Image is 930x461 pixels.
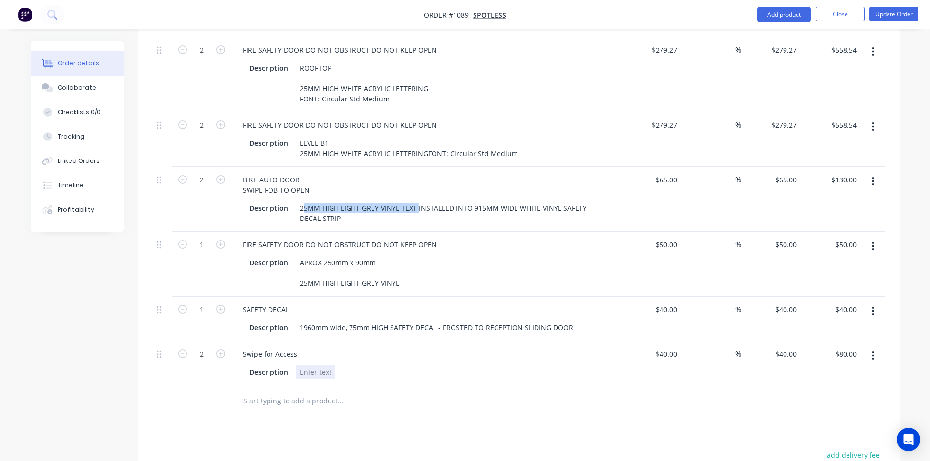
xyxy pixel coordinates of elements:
button: Order details [31,51,124,76]
div: Collaborate [58,83,96,92]
div: Profitability [58,205,94,214]
input: Start typing to add a product... [243,391,438,411]
button: Checklists 0/0 [31,100,124,124]
a: Spotless [473,10,506,20]
div: APROX 250mm x 90mm 25MM HIGH LIGHT GREY VINYL [296,256,403,290]
div: Open Intercom Messenger [897,428,920,451]
div: Tracking [58,132,84,141]
div: FIRE SAFETY DOOR DO NOT OBSTRUCT DO NOT KEEP OPEN [235,43,445,57]
div: FIRE SAFETY DOOR DO NOT OBSTRUCT DO NOT KEEP OPEN [235,118,445,132]
button: Close [816,7,865,21]
img: Factory [18,7,32,22]
div: 25MM HIGH LIGHT GREY VINYL TEXT INSTALLED INTO 915MM WIDE WHITE VINYL SAFETY DECAL STRIP [296,201,603,225]
span: % [735,120,741,131]
button: Tracking [31,124,124,149]
div: SAFETY DECAL [235,302,297,317]
div: Checklists 0/0 [58,108,101,117]
span: % [735,348,741,360]
div: Description [246,201,292,215]
div: LEVEL B1 25MM HIGH WHITE ACRYLIC LETTERINGFONT: Circular Std Medium [296,136,522,160]
div: Order details [58,59,99,68]
div: Description [246,256,292,270]
span: % [735,44,741,56]
div: Description [246,365,292,379]
div: Timeline [58,181,83,190]
span: % [735,304,741,315]
button: Collaborate [31,76,124,100]
button: Profitability [31,198,124,222]
div: Swipe for Access [235,347,305,361]
div: Description [246,321,292,335]
div: BIKE AUTO DOOR SWIPE FOB TO OPEN [235,173,317,197]
div: 1960mm wide, 75mm HIGH SAFETY DECAL - FROSTED TO RECEPTION SLIDING DOOR [296,321,577,335]
span: % [735,239,741,250]
span: % [735,174,741,185]
button: Timeline [31,173,124,198]
div: FIRE SAFETY DOOR DO NOT OBSTRUCT DO NOT KEEP OPEN [235,238,445,252]
button: Add product [757,7,811,22]
div: ROOFTOP 25MM HIGH WHITE ACRYLIC LETTERING FONT: Circular Std Medium [296,61,432,106]
button: Linked Orders [31,149,124,173]
div: Linked Orders [58,157,100,165]
div: Description [246,136,292,150]
div: Description [246,61,292,75]
button: Update Order [869,7,918,21]
span: Order #1089 - [424,10,473,20]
